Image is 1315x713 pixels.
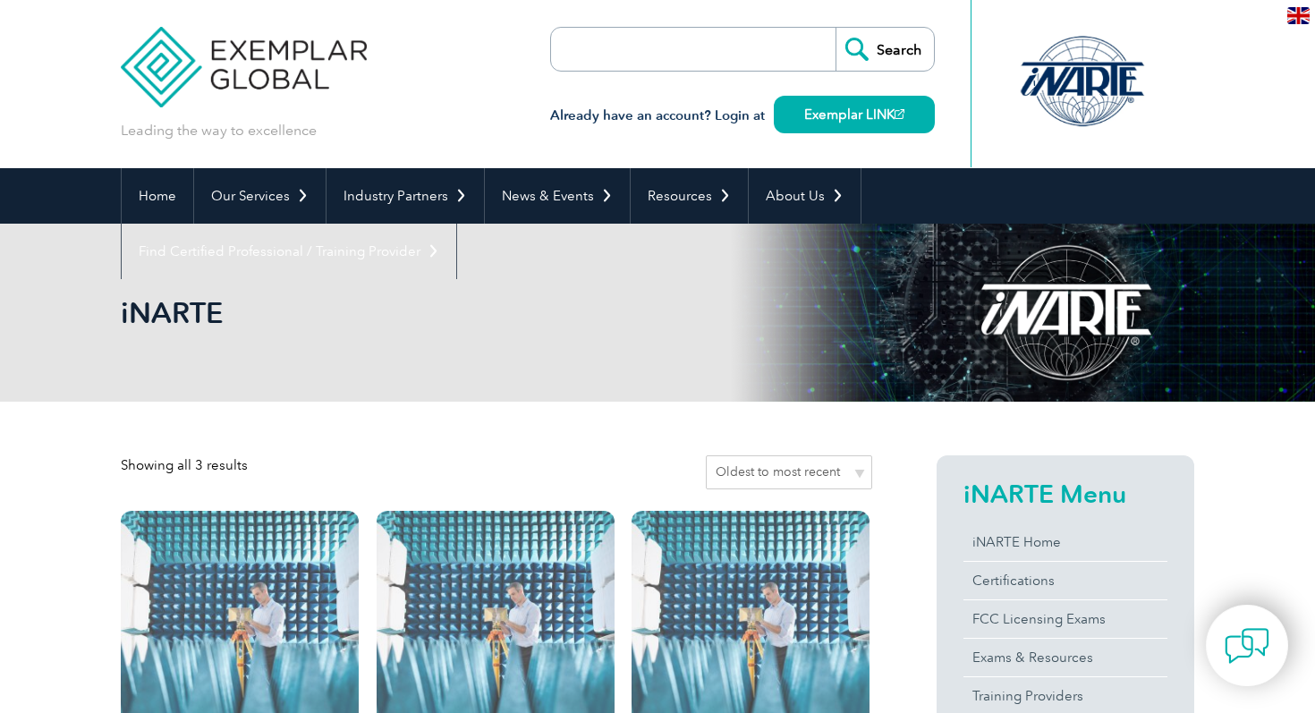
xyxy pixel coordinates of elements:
a: Find Certified Professional / Training Provider [122,224,456,279]
a: Our Services [194,168,326,224]
select: Shop order [706,455,872,489]
a: Home [122,168,193,224]
a: Industry Partners [327,168,484,224]
a: FCC Licensing Exams [963,600,1167,638]
a: iNARTE Home [963,523,1167,561]
p: Leading the way to excellence [121,121,317,140]
a: News & Events [485,168,630,224]
a: Exemplar LINK [774,96,935,133]
h3: Already have an account? Login at [550,105,935,127]
a: Certifications [963,562,1167,599]
img: open_square.png [895,109,904,119]
img: contact-chat.png [1225,624,1269,668]
h2: iNARTE Menu [963,480,1167,508]
p: Showing all 3 results [121,455,248,475]
a: Exams & Resources [963,639,1167,676]
input: Search [836,28,934,71]
a: About Us [749,168,861,224]
a: Resources [631,168,748,224]
img: en [1287,7,1310,24]
h1: iNARTE [121,295,808,330]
